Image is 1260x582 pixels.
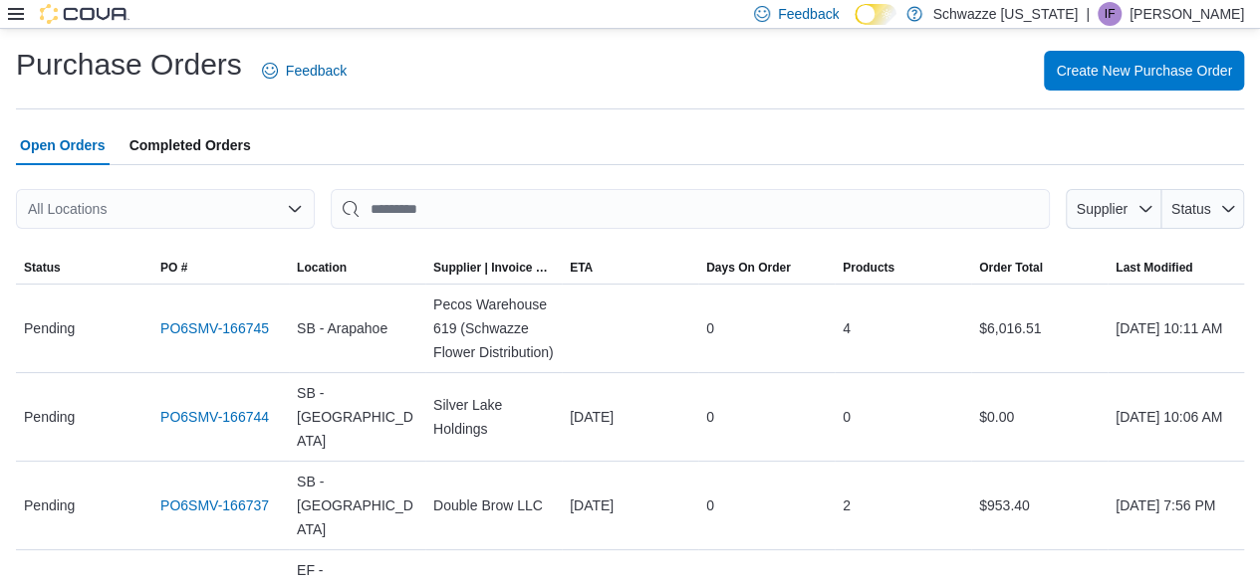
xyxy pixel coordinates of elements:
[1108,397,1244,437] div: [DATE] 10:06 AM
[425,485,562,525] div: Double Brow LLC
[1108,252,1244,284] button: Last Modified
[778,4,839,24] span: Feedback
[289,252,425,284] button: Location
[16,252,152,284] button: Status
[843,493,851,517] span: 2
[971,308,1108,348] div: $6,016.51
[16,45,242,85] h1: Purchase Orders
[1116,260,1192,276] span: Last Modified
[433,260,554,276] span: Supplier | Invoice Number
[331,189,1050,229] input: This is a search bar. After typing your query, hit enter to filter the results lower in the page.
[1108,308,1244,348] div: [DATE] 10:11 AM
[706,260,791,276] span: Days On Order
[1161,189,1244,229] button: Status
[24,260,61,276] span: Status
[254,51,355,91] a: Feedback
[160,493,269,517] a: PO6SMV-166737
[1105,2,1116,26] span: IF
[843,316,851,340] span: 4
[706,493,714,517] span: 0
[1098,2,1122,26] div: Isabel Flores
[971,485,1108,525] div: $953.40
[1044,51,1244,91] button: Create New Purchase Order
[425,385,562,449] div: Silver Lake Holdings
[425,252,562,284] button: Supplier | Invoice Number
[562,397,698,437] div: [DATE]
[562,252,698,284] button: ETA
[562,485,698,525] div: [DATE]
[1077,201,1128,217] span: Supplier
[698,252,835,284] button: Days On Order
[971,252,1108,284] button: Order Total
[855,4,896,25] input: Dark Mode
[706,316,714,340] span: 0
[1130,2,1244,26] p: [PERSON_NAME]
[160,260,187,276] span: PO #
[1108,485,1244,525] div: [DATE] 7:56 PM
[932,2,1078,26] p: Schwazze [US_STATE]
[129,125,251,165] span: Completed Orders
[971,397,1108,437] div: $0.00
[297,316,387,340] span: SB - Arapahoe
[843,405,851,429] span: 0
[1086,2,1090,26] p: |
[297,381,417,453] span: SB - [GEOGRAPHIC_DATA]
[425,285,562,372] div: Pecos Warehouse 619 (Schwazze Flower Distribution)
[706,405,714,429] span: 0
[570,260,593,276] span: ETA
[297,260,347,276] div: Location
[297,470,417,541] span: SB - [GEOGRAPHIC_DATA]
[979,260,1043,276] span: Order Total
[24,316,75,340] span: Pending
[1066,189,1161,229] button: Supplier
[855,25,856,26] span: Dark Mode
[152,252,289,284] button: PO #
[1056,61,1232,81] span: Create New Purchase Order
[20,125,106,165] span: Open Orders
[24,405,75,429] span: Pending
[843,260,894,276] span: Products
[24,493,75,517] span: Pending
[160,405,269,429] a: PO6SMV-166744
[287,201,303,217] button: Open list of options
[1171,201,1211,217] span: Status
[160,316,269,340] a: PO6SMV-166745
[835,252,971,284] button: Products
[286,61,347,81] span: Feedback
[40,4,129,24] img: Cova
